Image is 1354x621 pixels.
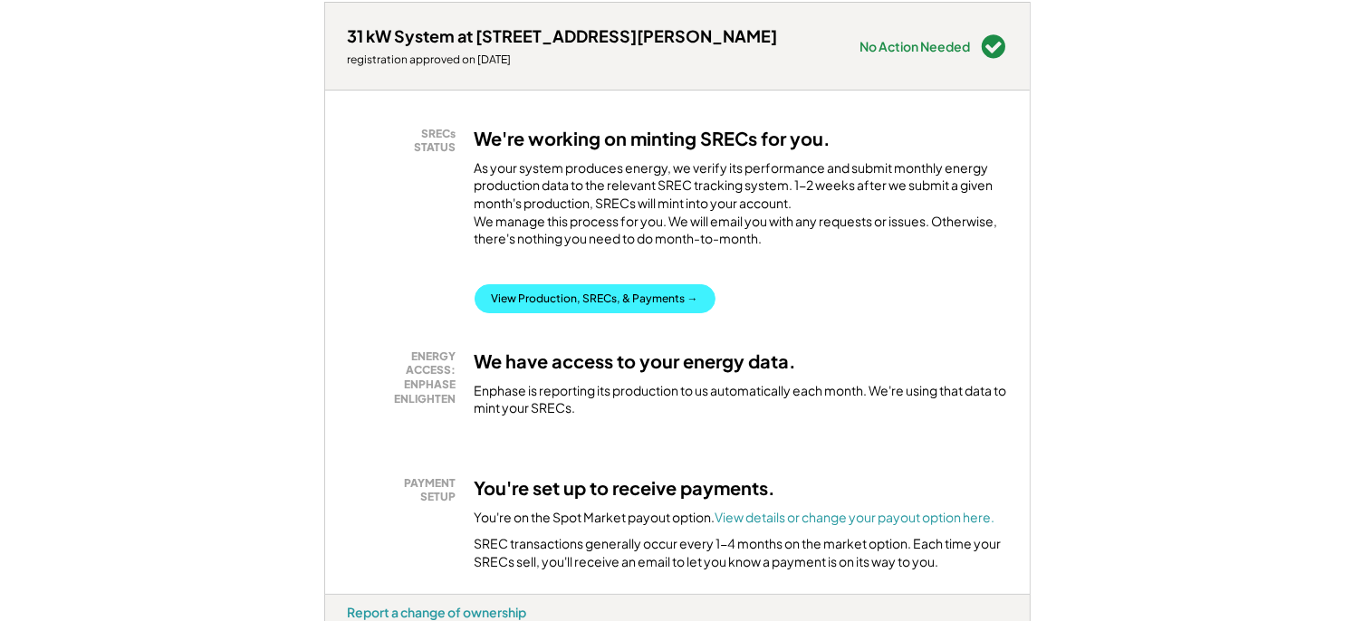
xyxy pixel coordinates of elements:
button: View Production, SRECs, & Payments → [475,284,715,313]
div: As your system produces energy, we verify its performance and submit monthly energy production da... [475,159,1007,257]
div: SRECs STATUS [357,127,456,155]
div: SREC transactions generally occur every 1-4 months on the market option. Each time your SRECs sel... [475,535,1007,570]
div: Report a change of ownership [348,604,527,620]
div: PAYMENT SETUP [357,476,456,504]
h3: We're working on minting SRECs for you. [475,127,831,150]
h3: We have access to your energy data. [475,349,797,373]
div: No Action Needed [860,40,971,53]
a: View details or change your payout option here. [715,509,995,525]
h3: You're set up to receive payments. [475,476,776,500]
div: registration approved on [DATE] [348,53,778,67]
div: Enphase is reporting its production to us automatically each month. We're using that data to mint... [475,382,1007,417]
div: ENERGY ACCESS: ENPHASE ENLIGHTEN [357,349,456,406]
div: You're on the Spot Market payout option. [475,509,995,527]
div: 31 kW System at [STREET_ADDRESS][PERSON_NAME] [348,25,778,46]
